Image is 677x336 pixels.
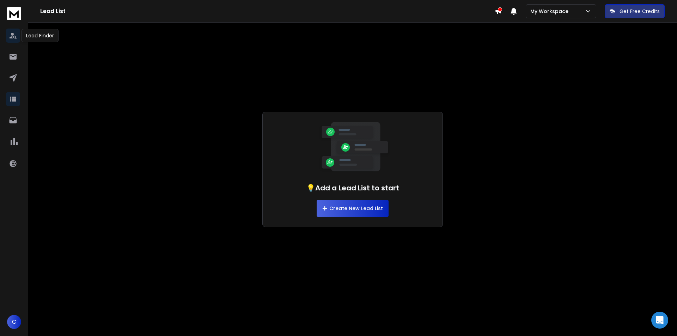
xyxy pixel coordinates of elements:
h1: Lead List [40,7,495,16]
img: logo [7,7,21,20]
div: Lead Finder [22,29,59,42]
p: Get Free Credits [620,8,660,15]
button: C [7,315,21,329]
p: My Workspace [530,8,571,15]
div: Open Intercom Messenger [651,312,668,329]
button: Get Free Credits [605,4,665,18]
button: Create New Lead List [317,200,389,217]
h1: 💡Add a Lead List to start [306,183,399,193]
